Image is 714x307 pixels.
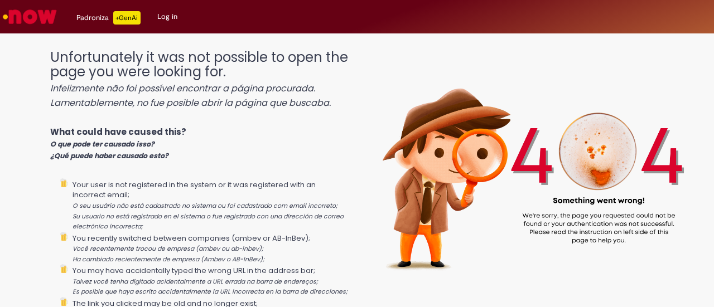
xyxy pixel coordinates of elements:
[73,232,349,265] li: You recently switched between companies (ambev or AB-InBev);
[50,50,349,109] h1: Unfortunately it was not possible to open the page you were looking for.
[73,287,348,296] i: Es posible que haya escrito accidentalmente la URL incorrecta en la barra de direcciones;
[349,39,714,294] img: 404_ambev_new.png
[76,11,141,25] div: Padroniza
[73,202,337,210] i: O seu usuário não está cadastrado no sistema ou foi cadastrado com email incorreto;
[1,6,59,28] img: ServiceNow
[50,139,155,149] i: O que pode ter causado isso?
[50,82,315,95] i: Infelizmente não foi possível encontrar a página procurada.
[73,277,318,286] i: Talvez você tenha digitado acidentalmente a URL errada na barra de endereços;
[73,245,263,253] i: Você recentemente trocou de empresa (ambev ou ab-inbev);
[73,264,349,297] li: You may have accidentally typed the wrong URL in the address bar;
[73,178,349,232] li: Your user is not registered in the system or it was registered with an incorrect email;
[73,255,264,264] i: Ha cambiado recientemente de empresa (Ambev o AB-InBev);
[113,11,141,25] p: +GenAi
[73,212,344,231] i: Su usuario no está registrado en el sistema o fue registrado con una dirección de correo electrón...
[50,151,168,160] i: ¿Qué puede haber causado esto?
[50,126,349,162] p: What could have caused this?
[50,96,331,109] i: Lamentablemente, no fue posible abrir la página que buscaba.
